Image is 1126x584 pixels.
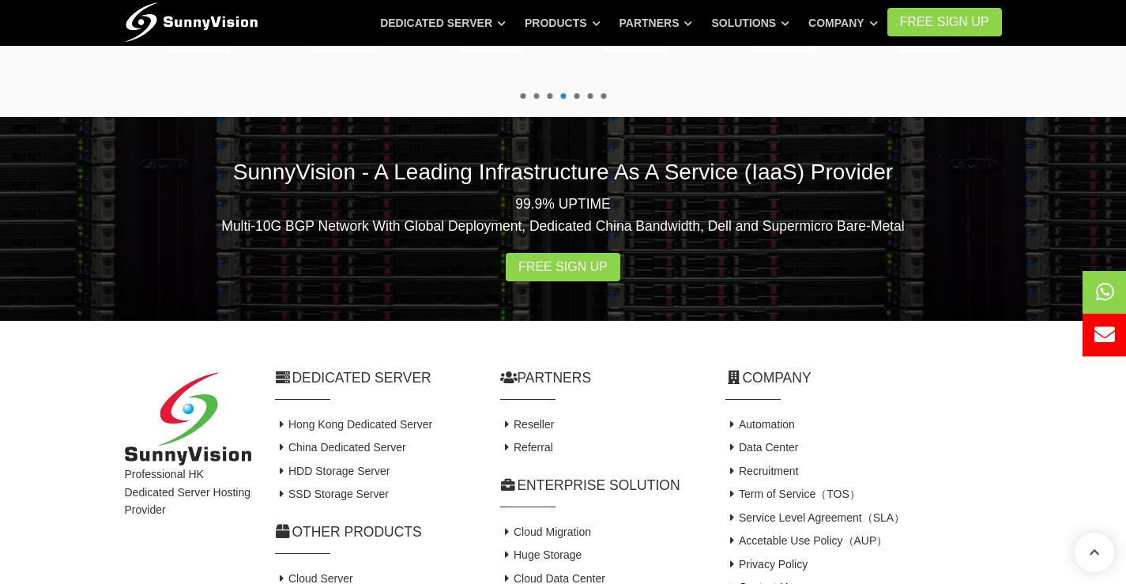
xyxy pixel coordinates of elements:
a: SSD Storage Server [275,488,389,500]
a: Hong Kong Dedicated Server [275,418,433,431]
h2: Company [725,368,1002,388]
a: China Dedicated Server [275,441,406,454]
h2: SunnyVision - A Leading Infrastructure As A Service (IaaS) Provider [125,156,1002,187]
a: Term of Service（TOS） [725,488,861,500]
a: Privacy Policy [725,558,808,571]
a: Huge Storage [500,548,582,561]
a: Automation [725,418,795,431]
a: Recruitment [725,465,799,477]
img: SunnyVision Limited [125,372,251,466]
a: Referral [500,441,553,454]
a: Dedicated Server [380,9,506,37]
a: Solutions [711,9,789,37]
h2: Dedicated Server [275,368,476,388]
h2: Other Products [275,522,476,542]
h2: Enterprise Solution [500,476,702,495]
p: 99.9% UPTIME Multi-10G BGP Network With Global Deployment, Dedicated China Bandwidth, Dell and Su... [125,193,1002,237]
a: Cloud Migration [500,526,592,538]
a: Service Level Agreement（SLA） [725,511,906,524]
a: Partners [619,9,693,37]
a: Free Sign Up [506,253,620,281]
a: Reseller [500,418,555,431]
a: Company [808,9,878,37]
a: FREE Sign Up [887,8,1002,36]
a: Products [525,9,601,37]
h2: Partners [500,368,702,388]
a: Data Center [725,441,799,454]
a: HDD Storage Server [275,465,390,477]
a: Accetable Use Policy（AUP） [725,534,888,547]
